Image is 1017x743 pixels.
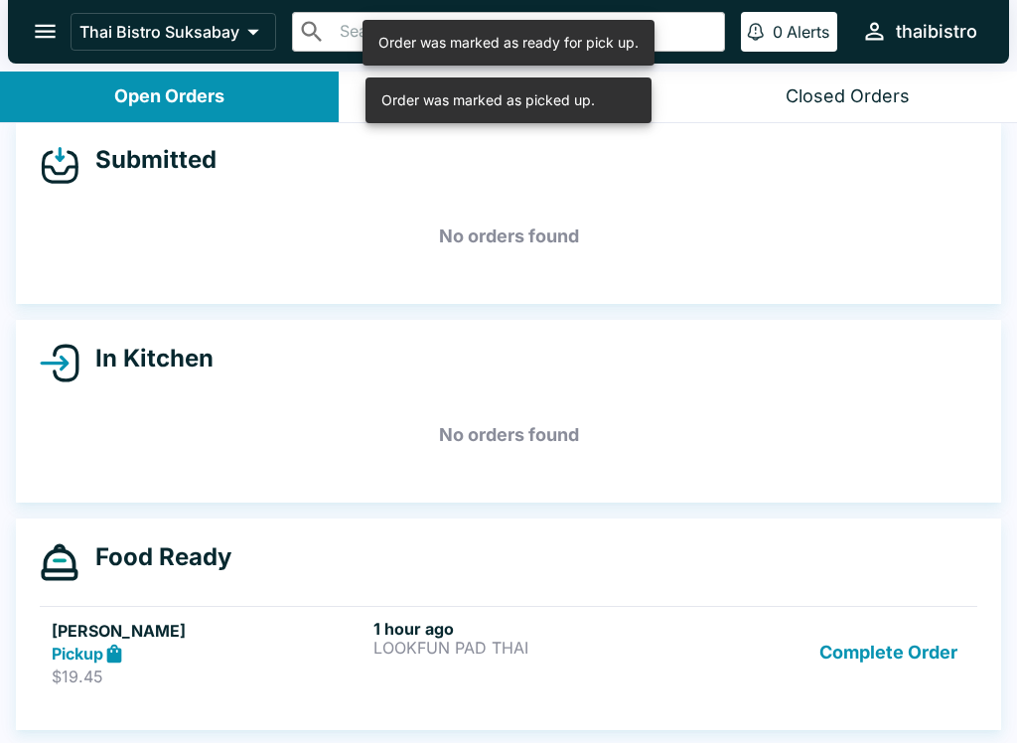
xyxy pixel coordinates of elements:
[787,22,829,42] p: Alerts
[79,145,217,175] h4: Submitted
[52,667,365,686] p: $19.45
[79,344,214,373] h4: In Kitchen
[381,83,595,117] div: Order was marked as picked up.
[79,22,239,42] p: Thai Bistro Suksabay
[40,201,977,272] h5: No orders found
[52,644,103,664] strong: Pickup
[20,6,71,57] button: open drawer
[373,639,687,657] p: LOOKFUN PAD THAI
[378,26,639,60] div: Order was marked as ready for pick up.
[811,619,965,687] button: Complete Order
[114,85,224,108] div: Open Orders
[40,606,977,699] a: [PERSON_NAME]Pickup$19.451 hour agoLOOKFUN PAD THAIComplete Order
[786,85,910,108] div: Closed Orders
[896,20,977,44] div: thaibistro
[773,22,783,42] p: 0
[853,10,985,53] button: thaibistro
[71,13,276,51] button: Thai Bistro Suksabay
[40,399,977,471] h5: No orders found
[52,619,365,643] h5: [PERSON_NAME]
[79,542,231,572] h4: Food Ready
[373,619,687,639] h6: 1 hour ago
[334,18,716,46] input: Search orders by name or phone number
